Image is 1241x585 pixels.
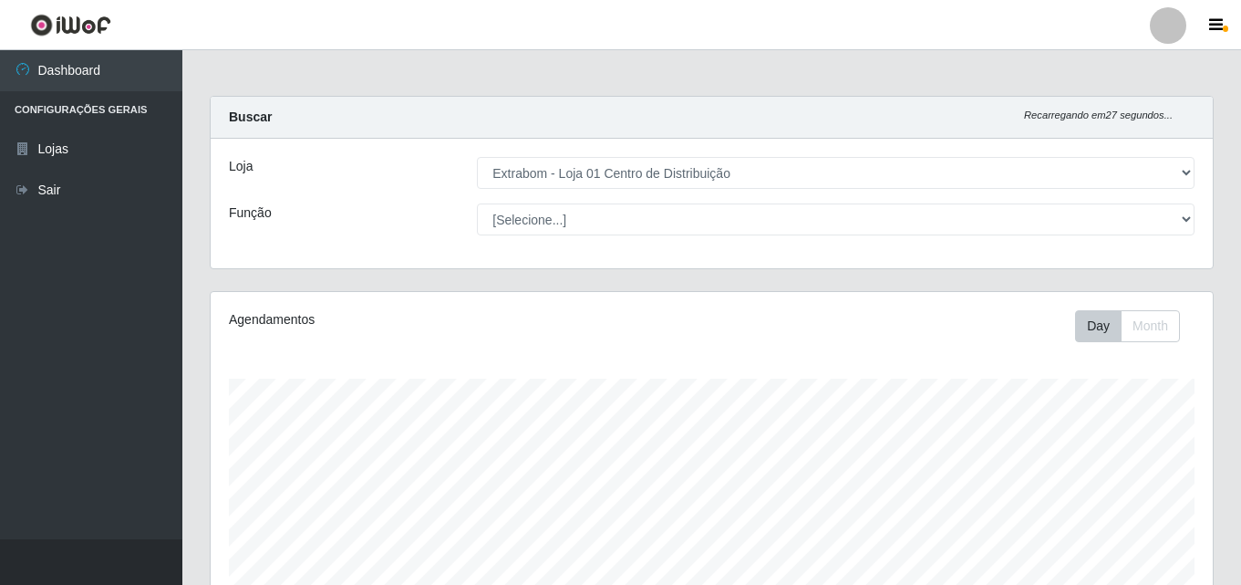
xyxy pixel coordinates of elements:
[229,204,272,223] label: Função
[1075,310,1122,342] button: Day
[1024,110,1173,120] i: Recarregando em 27 segundos...
[229,310,615,329] div: Agendamentos
[229,157,253,176] label: Loja
[1075,310,1180,342] div: First group
[229,110,272,124] strong: Buscar
[1121,310,1180,342] button: Month
[30,14,111,37] img: CoreUI Logo
[1075,310,1194,342] div: Toolbar with button groups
